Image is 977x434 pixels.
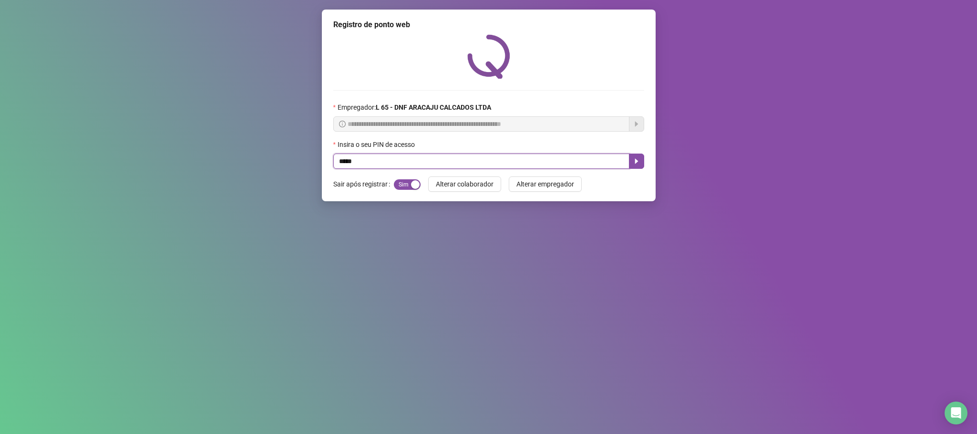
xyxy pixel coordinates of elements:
button: Alterar empregador [509,176,582,192]
span: info-circle [339,121,346,127]
label: Insira o seu PIN de acesso [333,139,421,150]
span: Empregador : [338,102,491,113]
div: Open Intercom Messenger [945,402,967,424]
span: caret-right [633,157,640,165]
strong: L 65 - DNF ARACAJU CALCADOS LTDA [376,103,491,111]
span: Alterar colaborador [436,179,494,189]
label: Sair após registrar [333,176,394,192]
span: Alterar empregador [516,179,574,189]
button: Alterar colaborador [428,176,501,192]
img: QRPoint [467,34,510,79]
div: Registro de ponto web [333,19,644,31]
